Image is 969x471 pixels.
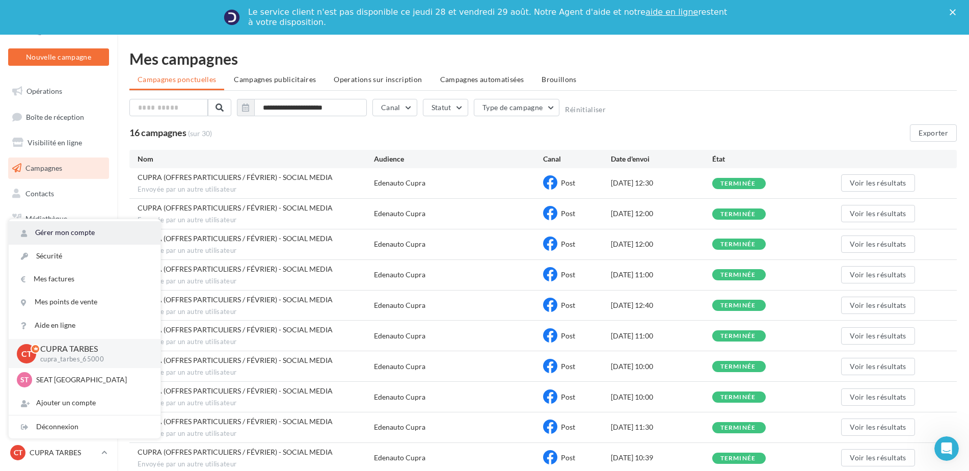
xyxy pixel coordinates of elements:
[841,297,914,314] button: Voir les résultats
[720,363,756,370] div: terminée
[8,443,109,462] a: CT CUPRA TARBES
[6,158,111,179] a: Campagnes
[138,386,333,395] span: CUPRA (OFFRES PARTICULIERS / FÉVRIER) - SOCIAL MEDIA
[9,314,160,337] a: Aide en ligne
[611,453,712,463] div: [DATE] 10:39
[138,337,374,347] span: Envoyée par un autre utilisateur
[9,291,160,313] a: Mes points de vente
[6,81,111,102] a: Opérations
[611,270,712,280] div: [DATE] 11:00
[611,422,712,432] div: [DATE] 11:30
[6,132,111,153] a: Visibilité en ligne
[6,208,111,229] a: Médiathèque
[6,259,111,289] a: PLV et print personnalisable
[611,208,712,219] div: [DATE] 12:00
[138,234,333,243] span: CUPRA (OFFRES PARTICULIERS / FÉVRIER) - SOCIAL MEDIA
[841,327,914,345] button: Voir les résultats
[188,128,212,139] span: (sur 30)
[138,356,333,364] span: CUPRA (OFFRES PARTICULIERS / FÉVRIER) - SOCIAL MEDIA
[611,178,712,188] div: [DATE] 12:30
[474,99,560,116] button: Type de campagne
[36,375,148,385] p: SEAT [GEOGRAPHIC_DATA]
[423,99,468,116] button: Statut
[6,293,111,323] a: Campagnes DataOnDemand
[841,418,914,436] button: Voir les résultats
[934,436,959,461] iframe: Intercom live chat
[138,368,374,377] span: Envoyée par un autre utilisateur
[841,449,914,466] button: Voir les résultats
[138,173,333,181] span: CUPRA (OFFRES PARTICULIERS / FÉVRIER) - SOCIAL MEDIA
[6,106,111,128] a: Boîte de réception
[841,358,914,375] button: Voir les résultats
[374,239,425,249] div: Edenauto Cupra
[374,453,425,463] div: Edenauto Cupra
[841,235,914,253] button: Voir les résultats
[138,460,374,469] span: Envoyée par un autre utilisateur
[138,185,374,194] span: Envoyée par un autre utilisateur
[561,209,575,218] span: Post
[720,211,756,218] div: terminée
[6,183,111,204] a: Contacts
[28,138,82,147] span: Visibilité en ligne
[720,241,756,248] div: terminée
[129,51,957,66] div: Mes campagnes
[720,272,756,278] div: terminée
[950,9,960,15] div: Fermer
[14,448,22,458] span: CT
[645,7,698,17] a: aide en ligne
[374,361,425,372] div: Edenauto Cupra
[565,106,606,114] button: Réinitialiser
[129,127,186,138] span: 16 campagnes
[138,203,333,212] span: CUPRA (OFFRES PARTICULIERS / FÉVRIER) - SOCIAL MEDIA
[374,392,425,402] div: Edenauto Cupra
[611,392,712,402] div: [DATE] 10:00
[374,300,425,310] div: Edenauto Cupra
[561,240,575,248] span: Post
[841,174,914,192] button: Voir les résultats
[841,205,914,222] button: Voir les résultats
[720,455,756,462] div: terminée
[374,270,425,280] div: Edenauto Cupra
[138,216,374,225] span: Envoyée par un autre utilisateur
[720,333,756,339] div: terminée
[372,99,417,116] button: Canal
[374,331,425,341] div: Edenauto Cupra
[334,75,422,84] span: Operations sur inscription
[224,9,240,25] img: Profile image for Service-Client
[138,325,333,334] span: CUPRA (OFFRES PARTICULIERS / FÉVRIER) - SOCIAL MEDIA
[138,277,374,286] span: Envoyée par un autre utilisateur
[910,124,957,142] button: Exporter
[40,355,144,364] p: cupra_tarbes_65000
[561,270,575,279] span: Post
[21,348,32,359] span: CT
[611,154,712,164] div: Date d'envoi
[138,448,333,456] span: CUPRA (OFFRES PARTICULIERS / FÉVRIER) - SOCIAL MEDIA
[8,48,109,66] button: Nouvelle campagne
[374,208,425,219] div: Edenauto Cupra
[248,7,729,28] div: Le service client n'est pas disponible ce jeudi 28 et vendredi 29 août. Notre Agent d'aide et not...
[561,392,575,401] span: Post
[26,87,62,95] span: Opérations
[138,154,374,164] div: Nom
[561,423,575,431] span: Post
[440,75,524,84] span: Campagnes automatisées
[374,154,543,164] div: Audience
[138,307,374,317] span: Envoyée par un autre utilisateur
[720,302,756,309] div: terminée
[9,391,160,414] div: Ajouter un compte
[9,415,160,438] div: Déconnexion
[611,361,712,372] div: [DATE] 10:00
[30,448,97,458] p: CUPRA TARBES
[374,178,425,188] div: Edenauto Cupra
[374,422,425,432] div: Edenauto Cupra
[720,425,756,431] div: terminée
[611,300,712,310] div: [DATE] 12:40
[561,301,575,309] span: Post
[841,388,914,406] button: Voir les résultats
[841,266,914,283] button: Voir les résultats
[561,331,575,340] span: Post
[561,362,575,371] span: Post
[138,429,374,438] span: Envoyée par un autre utilisateur
[6,233,111,255] a: Calendrier
[25,164,62,172] span: Campagnes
